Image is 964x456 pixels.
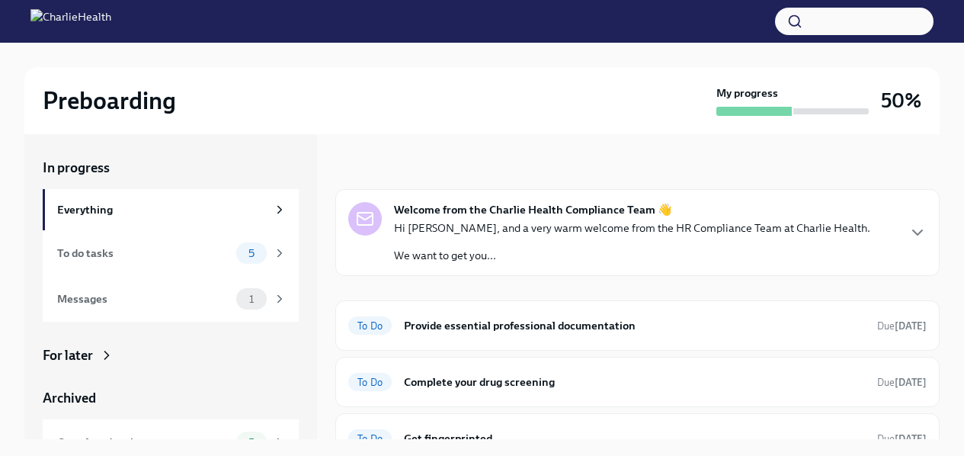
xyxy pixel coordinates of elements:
div: To do tasks [57,245,230,262]
div: Everything [57,201,267,218]
span: Due [877,320,927,332]
strong: [DATE] [895,320,927,332]
span: September 8th, 2025 08:00 [877,319,927,333]
span: 1 [240,294,263,305]
a: To DoGet fingerprintedDue[DATE] [348,426,927,451]
h3: 50% [881,87,921,114]
h6: Complete your drug screening [404,374,865,390]
a: For later [43,346,299,364]
a: Everything [43,189,299,230]
span: 5 [239,437,264,448]
a: Messages1 [43,276,299,322]
img: CharlieHealth [30,9,111,34]
h2: Preboarding [43,85,176,116]
strong: Welcome from the Charlie Health Compliance Team 👋 [394,202,672,217]
span: Due [877,433,927,445]
p: We want to get you... [394,248,870,263]
a: To DoProvide essential professional documentationDue[DATE] [348,313,927,338]
span: 5 [239,248,264,259]
a: Archived [43,389,299,407]
a: In progress [43,159,299,177]
h6: Get fingerprinted [404,430,865,447]
strong: [DATE] [895,433,927,445]
strong: [DATE] [895,377,927,388]
div: Messages [57,291,230,307]
a: To DoComplete your drug screeningDue[DATE] [348,370,927,394]
h6: Provide essential professional documentation [404,317,865,334]
p: Hi [PERSON_NAME], and a very warm welcome from the HR Compliance Team at Charlie Health. [394,220,870,236]
span: September 6th, 2025 08:00 [877,432,927,446]
span: September 6th, 2025 08:00 [877,375,927,390]
span: To Do [348,320,392,332]
span: To Do [348,377,392,388]
a: To do tasks5 [43,230,299,276]
div: In progress [335,159,402,177]
span: Due [877,377,927,388]
div: For later [43,346,93,364]
strong: My progress [716,85,778,101]
div: Completed tasks [57,434,230,451]
span: To Do [348,433,392,445]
